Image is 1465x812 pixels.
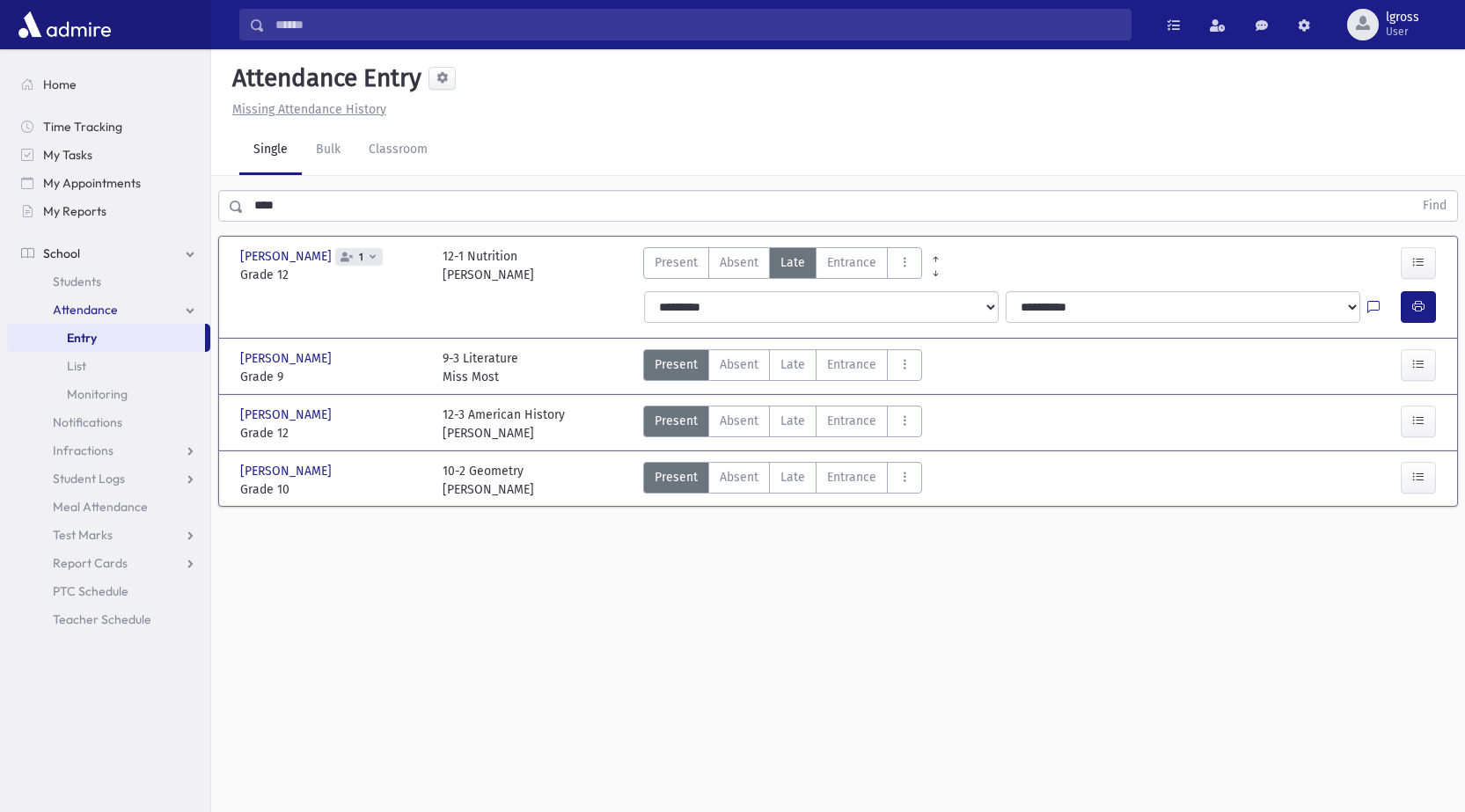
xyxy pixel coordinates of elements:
span: Report Cards [53,555,128,571]
span: Attendance [53,302,118,318]
div: AttTypes [643,247,922,284]
span: Notifications [53,414,122,430]
span: Late [780,468,805,486]
div: AttTypes [643,406,922,443]
span: Student Logs [53,471,125,486]
div: 9-3 Literature Miss Most [443,349,518,386]
a: Test Marks [7,521,210,549]
a: Missing Attendance History [225,102,386,117]
button: Find [1412,191,1457,221]
div: AttTypes [643,462,922,499]
span: Absent [720,412,758,430]
div: AttTypes [643,349,922,386]
span: Home [43,77,77,92]
a: Attendance [7,296,210,324]
span: Late [780,412,805,430]
h5: Attendance Entry [225,63,421,93]
span: User [1386,25,1419,39]
a: Meal Attendance [7,493,210,521]
span: Absent [720,355,758,374]
a: My Tasks [7,141,210,169]
a: List [7,352,210,380]
span: My Appointments [43,175,141,191]
span: Grade 10 [240,480,425,499]
span: [PERSON_NAME] [240,349,335,368]
a: Time Tracking [7,113,210,141]
span: Entrance [827,253,876,272]
span: Present [655,355,698,374]
span: Infractions [53,443,114,458]
span: Entrance [827,412,876,430]
a: Single [239,126,302,175]
a: PTC Schedule [7,577,210,605]
span: Late [780,355,805,374]
a: Notifications [7,408,210,436]
a: My Appointments [7,169,210,197]
a: Report Cards [7,549,210,577]
span: Meal Attendance [53,499,148,515]
a: School [7,239,210,267]
span: [PERSON_NAME] [240,247,335,266]
span: PTC Schedule [53,583,128,599]
span: lgross [1386,11,1419,25]
span: School [43,245,80,261]
input: Search [265,9,1131,40]
div: 12-3 American History [PERSON_NAME] [443,406,565,443]
a: Infractions [7,436,210,465]
span: Test Marks [53,527,113,543]
span: Entry [67,330,97,346]
span: Grade 12 [240,266,425,284]
span: Absent [720,468,758,486]
span: Teacher Schedule [53,611,151,627]
span: Present [655,412,698,430]
span: Time Tracking [43,119,122,135]
span: Entrance [827,468,876,486]
div: 10-2 Geometry [PERSON_NAME] [443,462,534,499]
a: Home [7,70,210,99]
a: Monitoring [7,380,210,408]
span: Absent [720,253,758,272]
span: My Tasks [43,147,92,163]
span: Monitoring [67,386,128,402]
span: Present [655,253,698,272]
span: Present [655,468,698,486]
a: My Reports [7,197,210,225]
span: Students [53,274,101,289]
span: Grade 9 [240,368,425,386]
a: Bulk [302,126,355,175]
a: Student Logs [7,465,210,493]
a: Classroom [355,126,442,175]
a: Teacher Schedule [7,605,210,633]
span: 1 [355,252,367,263]
img: AdmirePro [14,7,115,42]
span: [PERSON_NAME] [240,462,335,480]
a: Students [7,267,210,296]
span: Late [780,253,805,272]
a: Entry [7,324,205,352]
span: List [67,358,86,374]
u: Missing Attendance History [232,102,386,117]
span: Grade 12 [240,424,425,443]
span: My Reports [43,203,106,219]
span: [PERSON_NAME] [240,406,335,424]
div: 12-1 Nutrition [PERSON_NAME] [443,247,534,284]
span: Entrance [827,355,876,374]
